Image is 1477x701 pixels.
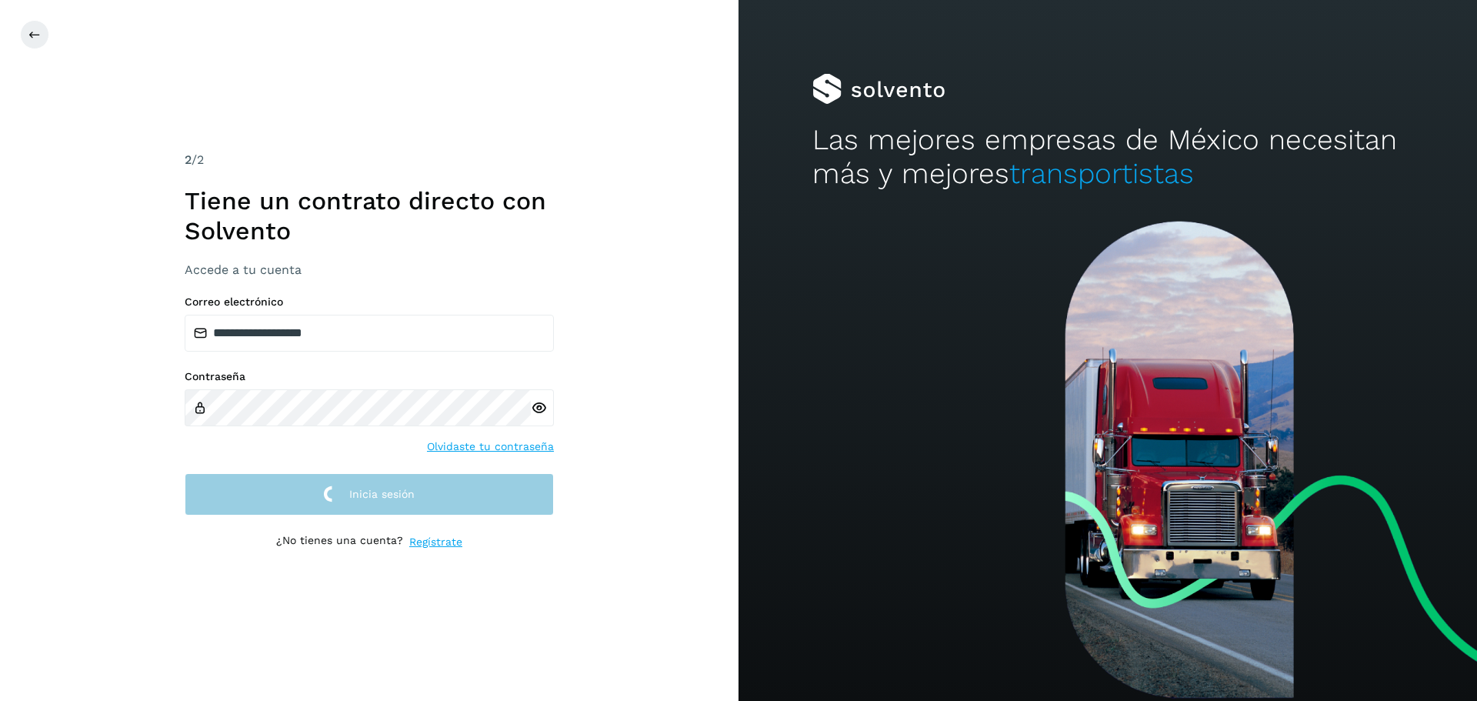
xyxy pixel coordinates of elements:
span: transportistas [1009,157,1194,190]
h1: Tiene un contrato directo con Solvento [185,186,554,245]
a: Olvidaste tu contraseña [427,439,554,455]
p: ¿No tienes una cuenta? [276,534,403,550]
a: Regístrate [409,534,462,550]
label: Contraseña [185,370,554,383]
label: Correo electrónico [185,295,554,309]
h2: Las mejores empresas de México necesitan más y mejores [812,123,1403,192]
span: 2 [185,152,192,167]
button: Inicia sesión [185,473,554,516]
h3: Accede a tu cuenta [185,262,554,277]
span: Inicia sesión [349,489,415,499]
div: /2 [185,151,554,169]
